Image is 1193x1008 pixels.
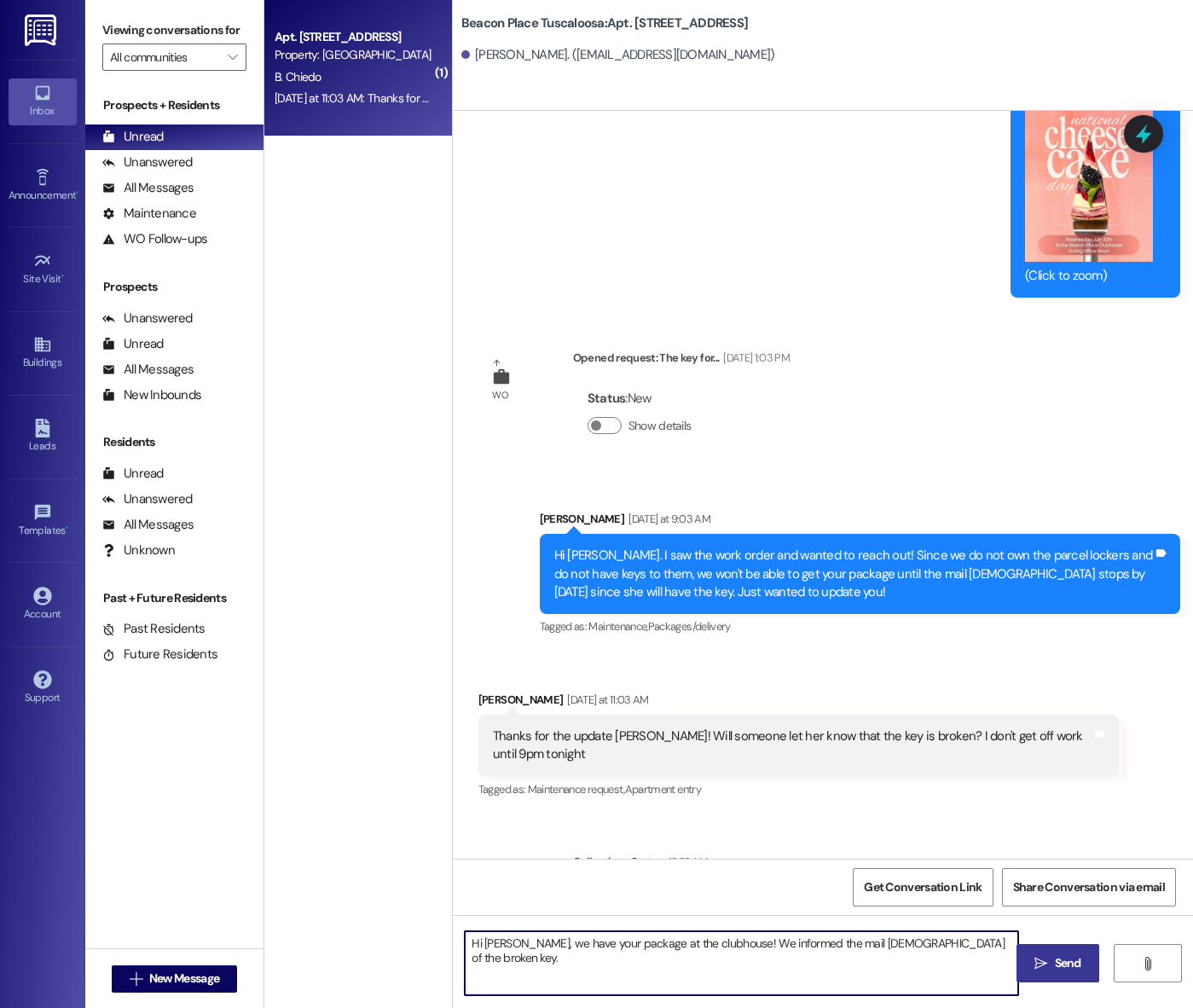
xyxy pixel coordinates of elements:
div: WO [492,386,508,404]
button: Get Conversation Link [853,868,993,907]
span: • [61,270,64,282]
button: Send [1016,944,1099,982]
i:  [1034,957,1047,970]
div: Unread [102,128,164,146]
img: ResiDesk Logo [25,14,60,46]
div: All Messages [102,361,194,379]
div: [PERSON_NAME]. ([EMAIL_ADDRESS][DOMAIN_NAME]) [461,46,775,64]
div: [PERSON_NAME] [478,691,1119,715]
input: All communities [110,43,219,71]
div: Apt. [STREET_ADDRESS] [275,28,432,46]
a: Templates • [9,498,77,544]
div: WO Follow-ups [102,230,207,248]
div: Prospects + Residents [85,96,264,114]
div: [DATE] at 11:03 AM [563,691,648,709]
label: Show details [628,417,692,435]
a: Buildings [9,330,77,376]
div: : New [588,385,698,412]
div: 12:22 AM [664,853,708,871]
div: All Messages [102,179,194,197]
div: [DATE] 1:03 PM [719,349,790,367]
div: (Click to zoom) [1025,267,1153,285]
b: Status [588,390,626,407]
div: All Messages [102,516,194,534]
span: Send [1055,954,1081,972]
div: Hi [PERSON_NAME]. I saw the work order and wanted to reach out! Since we do not own the parcel lo... [554,547,1153,601]
i:  [130,972,142,986]
a: Leads [9,414,77,460]
span: Apartment entry [625,782,701,797]
div: Residents [85,433,264,451]
button: New Message [112,965,238,993]
span: • [66,522,68,534]
div: Maintenance [102,205,196,223]
span: Share Conversation via email [1013,878,1165,896]
div: Property: [GEOGRAPHIC_DATA] [GEOGRAPHIC_DATA] [275,46,432,64]
div: Unanswered [102,310,193,327]
a: Site Visit • [9,246,77,293]
div: Tagged as: [478,777,1119,802]
div: Unread [102,465,164,483]
a: Account [9,582,77,628]
div: Prospects [85,278,264,296]
div: Unknown [102,542,175,559]
div: Collections Status [573,853,664,871]
div: Thanks for the update [PERSON_NAME]! Will someone let her know that the key is broken? I don't ge... [493,727,1092,764]
span: Get Conversation Link [864,878,982,896]
div: Opened request: The key for... [573,349,790,373]
span: New Message [149,970,219,988]
div: Unanswered [102,490,193,508]
label: Viewing conversations for [102,17,246,43]
span: Packages/delivery [648,619,731,634]
span: B. Chiedo [275,69,321,84]
div: Future Residents [102,646,217,663]
textarea: Hi [PERSON_NAME], we have your package at the clubhouse! We informed the mail [DEMOGRAPHIC_DATA] ... [465,931,1018,995]
button: Share Conversation via email [1002,868,1176,907]
div: [PERSON_NAME] [540,510,1180,534]
div: Unanswered [102,154,193,171]
div: Past Residents [102,620,206,638]
b: Beacon Place Tuscaloosa: Apt. [STREET_ADDRESS] [461,14,748,32]
div: [DATE] at 9:03 AM [624,510,710,528]
span: • [76,187,78,199]
a: Support [9,665,77,711]
i:  [228,50,237,64]
div: [DATE] at 11:03 AM: Thanks for the update [PERSON_NAME]! Will someone let her know that the key i... [275,90,994,106]
button: Zoom image [1025,101,1153,262]
div: Unread [102,335,164,353]
span: Maintenance , [588,619,647,634]
div: Tagged as: [540,614,1180,639]
div: Past + Future Residents [85,589,264,607]
i:  [1141,957,1154,970]
div: New Inbounds [102,386,201,404]
span: Maintenance request , [528,782,625,797]
a: Inbox [9,78,77,125]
